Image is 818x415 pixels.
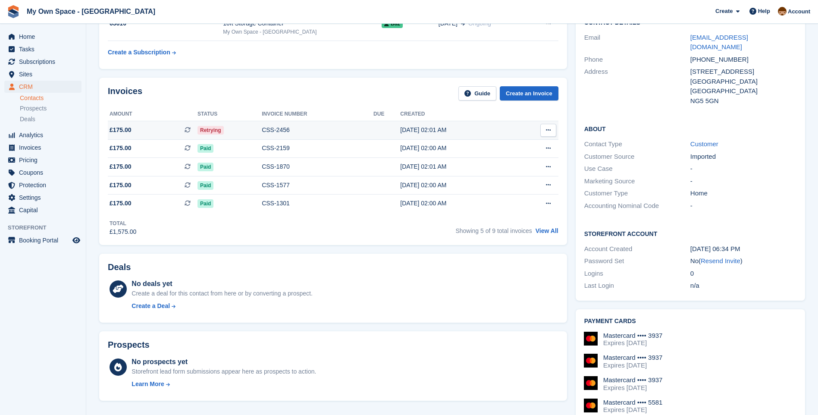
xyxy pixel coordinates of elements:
[701,257,740,264] a: Resend Invite
[19,56,71,68] span: Subscriptions
[110,220,136,227] div: Total
[4,81,81,93] a: menu
[132,302,170,311] div: Create a Deal
[20,115,35,123] span: Deals
[584,152,690,162] div: Customer Source
[19,204,71,216] span: Capital
[19,234,71,246] span: Booking Portal
[584,33,690,52] div: Email
[20,94,81,102] a: Contacts
[584,139,690,149] div: Contact Type
[19,43,71,55] span: Tasks
[584,176,690,186] div: Marketing Source
[110,227,136,236] div: £1,575.00
[108,86,142,101] h2: Invoices
[262,199,373,208] div: CSS-1301
[690,77,796,87] div: [GEOGRAPHIC_DATA]
[400,162,514,171] div: [DATE] 02:01 AM
[110,199,132,208] span: £175.00
[788,7,810,16] span: Account
[4,167,81,179] a: menu
[584,67,690,106] div: Address
[262,181,373,190] div: CSS-1577
[4,56,81,68] a: menu
[20,104,47,113] span: Prospects
[400,126,514,135] div: [DATE] 02:01 AM
[458,86,496,101] a: Guide
[4,141,81,154] a: menu
[690,281,796,291] div: n/a
[8,223,86,232] span: Storefront
[197,107,262,121] th: Status
[603,354,663,362] div: Mastercard •••• 3937
[400,199,514,208] div: [DATE] 02:00 AM
[19,192,71,204] span: Settings
[262,162,373,171] div: CSS-1870
[108,44,176,60] a: Create a Subscription
[4,68,81,80] a: menu
[4,43,81,55] a: menu
[690,201,796,211] div: -
[19,154,71,166] span: Pricing
[7,5,20,18] img: stora-icon-8386f47178a22dfd0bd8f6a31ec36ba5ce8667c1dd55bd0f319d3a0aa187defe.svg
[110,162,132,171] span: £175.00
[500,86,558,101] a: Create an Invoice
[110,144,132,153] span: £175.00
[690,55,796,65] div: [PHONE_NUMBER]
[4,179,81,191] a: menu
[468,20,491,27] span: Ongoing
[455,227,532,234] span: Showing 5 of 9 total invoices
[690,34,748,51] a: [EMAIL_ADDRESS][DOMAIN_NAME]
[690,140,718,148] a: Customer
[690,67,796,77] div: [STREET_ADDRESS]
[19,81,71,93] span: CRM
[690,189,796,198] div: Home
[132,302,312,311] a: Create a Deal
[132,357,316,367] div: No prospects yet
[19,68,71,80] span: Sites
[223,28,382,36] div: My Own Space - [GEOGRAPHIC_DATA]
[223,19,382,28] div: 10ft Storage Container
[262,126,373,135] div: CSS-2456
[132,279,312,289] div: No deals yet
[19,179,71,191] span: Protection
[400,107,514,121] th: Created
[690,86,796,96] div: [GEOGRAPHIC_DATA]
[584,256,690,266] div: Password Set
[715,7,733,16] span: Create
[23,4,159,19] a: My Own Space - [GEOGRAPHIC_DATA]
[108,107,197,121] th: Amount
[584,332,598,346] img: Mastercard Logo
[132,380,164,389] div: Learn More
[262,107,373,121] th: Invoice number
[197,126,224,135] span: Retrying
[262,144,373,153] div: CSS-2159
[584,244,690,254] div: Account Created
[71,235,81,245] a: Preview store
[690,256,796,266] div: No
[373,107,400,121] th: Due
[108,262,131,272] h2: Deals
[603,362,663,369] div: Expires [DATE]
[110,181,132,190] span: £175.00
[19,141,71,154] span: Invoices
[584,229,796,238] h2: Storefront Account
[20,115,81,124] a: Deals
[690,176,796,186] div: -
[584,376,598,390] img: Mastercard Logo
[584,124,796,133] h2: About
[197,163,213,171] span: Paid
[536,227,558,234] a: View All
[584,318,796,325] h2: Payment cards
[197,181,213,190] span: Paid
[19,31,71,43] span: Home
[439,19,458,28] span: [DATE]
[603,332,663,340] div: Mastercard •••• 3937
[382,19,403,28] span: B82
[758,7,770,16] span: Help
[400,181,514,190] div: [DATE] 02:00 AM
[690,269,796,279] div: 0
[4,31,81,43] a: menu
[132,289,312,298] div: Create a deal for this contact from here or by converting a prospect.
[699,257,743,264] span: ( )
